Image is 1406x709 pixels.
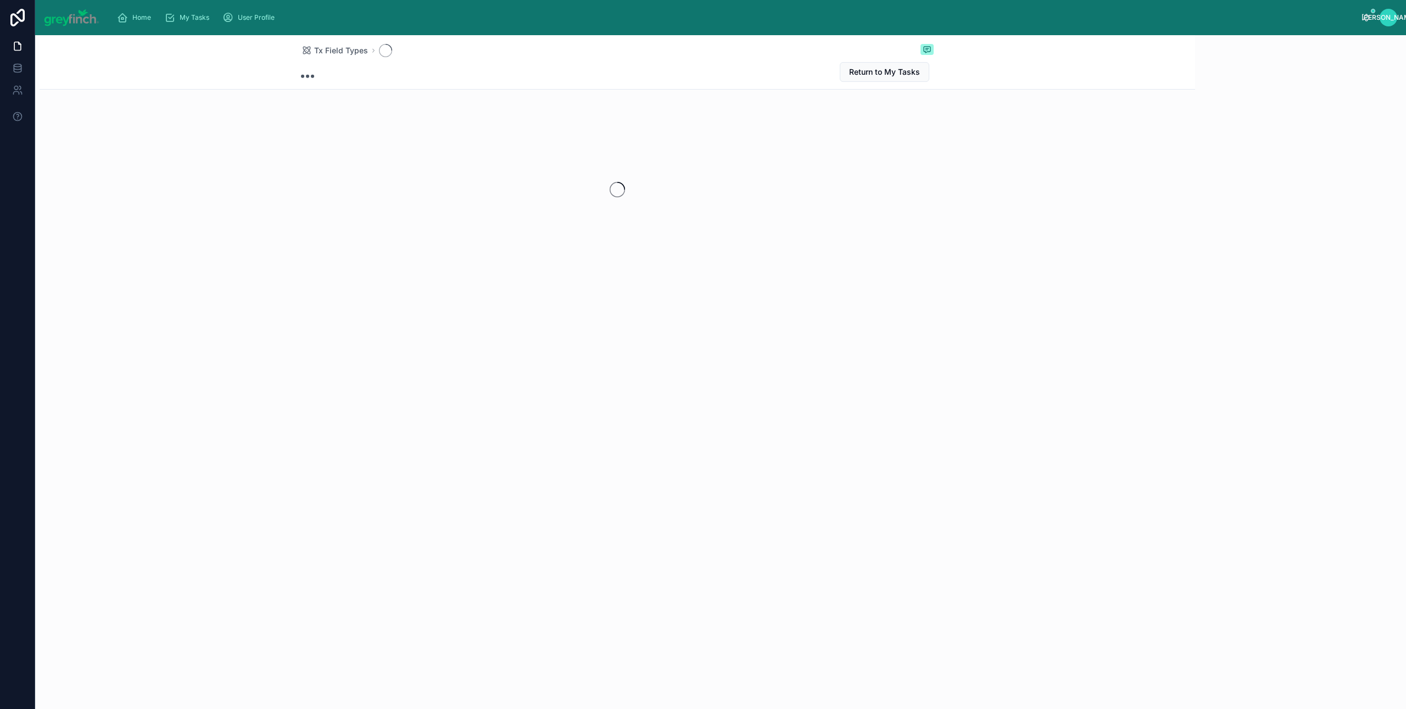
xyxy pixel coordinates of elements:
[849,67,920,77] span: Return to My Tasks
[238,13,275,22] span: User Profile
[219,8,282,27] a: User Profile
[840,62,929,82] button: Return to My Tasks
[301,45,368,56] a: Tx Field Types
[114,8,159,27] a: Home
[44,9,99,26] img: App logo
[132,13,151,22] span: Home
[180,13,209,22] span: My Tasks
[108,5,1363,30] div: scrollable content
[314,45,368,56] span: Tx Field Types
[161,8,217,27] a: My Tasks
